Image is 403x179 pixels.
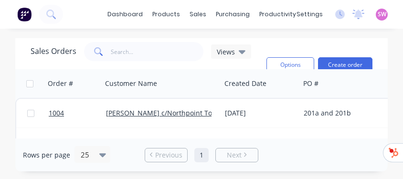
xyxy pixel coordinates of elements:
div: [DATE] [225,137,296,147]
a: Page 1 is your current page [194,148,209,162]
ul: Pagination [141,148,262,162]
button: Options [266,57,314,73]
a: Previous page [145,150,187,160]
a: [PERSON_NAME] Concreting [106,137,196,147]
div: sales [185,7,211,21]
a: 1004 [49,99,106,127]
span: SW [378,10,386,19]
span: 1001 [49,137,64,147]
div: products [148,7,185,21]
h1: Sales Orders [31,47,76,56]
div: settings [292,7,328,21]
iframe: Intercom live chat [371,147,393,169]
a: [PERSON_NAME] c/Northpoint Toyota [106,108,225,117]
div: Order # [48,79,73,88]
div: [DATE] [225,108,296,118]
input: Search... [111,42,204,61]
a: 1001 [49,128,106,157]
div: productivity [255,7,301,21]
button: Create order [318,57,372,73]
span: Previous [155,150,182,160]
div: Created Date [224,79,266,88]
span: Next [227,150,242,160]
span: 1004 [49,108,64,118]
a: Next page [216,150,258,160]
div: Customer Name [105,79,157,88]
img: Factory [17,7,32,21]
span: Views [217,47,235,57]
div: PO # [303,79,318,88]
div: purchasing [211,7,255,21]
a: dashboard [103,7,148,21]
span: Rows per page [23,150,70,160]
